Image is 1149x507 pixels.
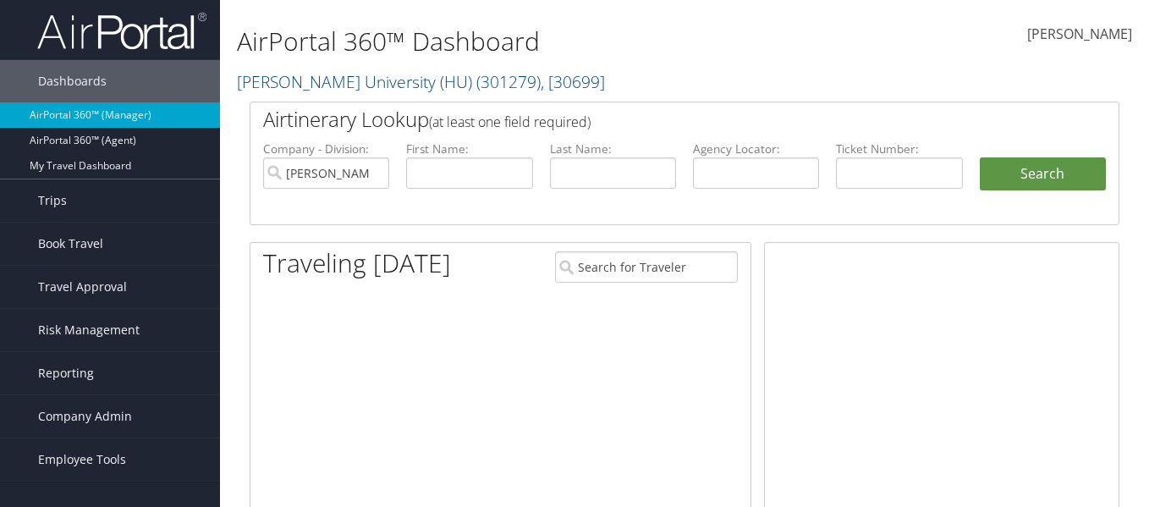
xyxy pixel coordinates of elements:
[263,245,451,281] h1: Traveling [DATE]
[37,11,206,51] img: airportal-logo.png
[38,438,126,481] span: Employee Tools
[237,70,605,93] a: [PERSON_NAME] University (HU)
[263,141,389,157] label: Company - Division:
[237,24,833,59] h1: AirPortal 360™ Dashboard
[38,223,103,265] span: Book Travel
[38,309,140,351] span: Risk Management
[1027,25,1132,43] span: [PERSON_NAME]
[263,105,1034,134] h2: Airtinerary Lookup
[406,141,532,157] label: First Name:
[476,70,541,93] span: ( 301279 )
[550,141,676,157] label: Last Name:
[693,141,819,157] label: Agency Locator:
[429,113,591,131] span: (at least one field required)
[38,352,94,394] span: Reporting
[38,179,67,222] span: Trips
[38,60,107,102] span: Dashboards
[38,395,132,438] span: Company Admin
[980,157,1106,191] button: Search
[836,141,962,157] label: Ticket Number:
[1027,8,1132,61] a: [PERSON_NAME]
[555,251,738,283] input: Search for Traveler
[38,266,127,308] span: Travel Approval
[541,70,605,93] span: , [ 30699 ]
